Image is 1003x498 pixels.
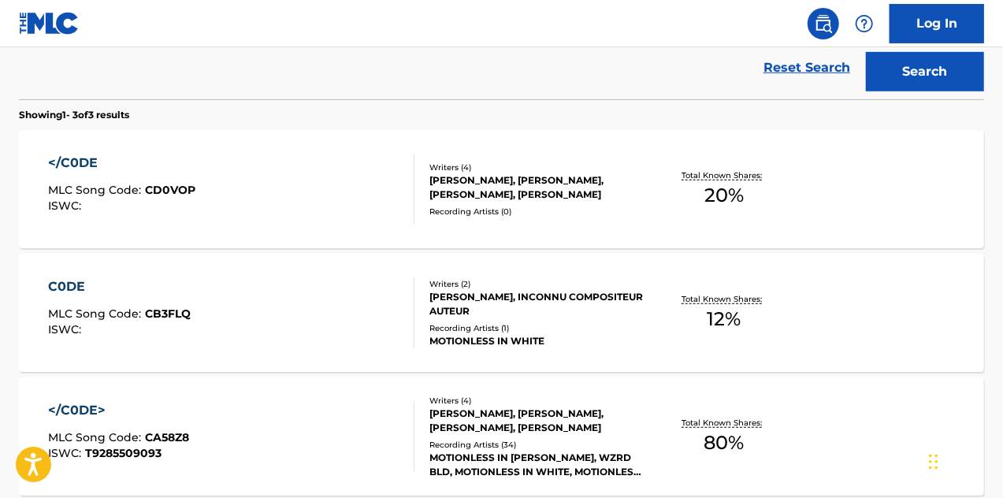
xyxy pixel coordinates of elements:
[429,322,644,334] div: Recording Artists ( 1 )
[48,154,195,173] div: </C0DE
[429,162,644,173] div: Writers ( 4 )
[48,322,85,336] span: ISWC :
[929,438,938,485] div: Drag
[19,254,984,372] a: C0DEMLC Song Code:CB3FLQISWC:Writers (2)[PERSON_NAME], INCONNU COMPOSITEUR AUTEURRecording Artist...
[145,183,195,197] span: CD0VOP
[429,278,644,290] div: Writers ( 2 )
[48,307,145,321] span: MLC Song Code :
[19,130,984,248] a: </C0DEMLC Song Code:CD0VOPISWC:Writers (4)[PERSON_NAME], [PERSON_NAME], [PERSON_NAME], [PERSON_NA...
[855,14,874,33] img: help
[429,290,644,318] div: [PERSON_NAME], INCONNU COMPOSITEUR AUTEUR
[756,50,858,85] a: Reset Search
[145,430,189,444] span: CA58Z8
[429,206,644,217] div: Recording Artists ( 0 )
[704,181,744,210] span: 20 %
[429,395,644,407] div: Writers ( 4 )
[429,173,644,202] div: [PERSON_NAME], [PERSON_NAME], [PERSON_NAME], [PERSON_NAME]
[890,4,984,43] a: Log In
[48,199,85,213] span: ISWC :
[808,8,839,39] a: Public Search
[85,446,162,460] span: T9285509093
[429,334,644,348] div: MOTIONLESS IN WHITE
[19,12,80,35] img: MLC Logo
[48,401,189,420] div: </C0DE>
[849,8,880,39] div: Help
[429,439,644,451] div: Recording Artists ( 34 )
[682,169,767,181] p: Total Known Shares:
[866,52,984,91] button: Search
[48,446,85,460] span: ISWC :
[429,407,644,435] div: [PERSON_NAME], [PERSON_NAME], [PERSON_NAME], [PERSON_NAME]
[682,417,767,429] p: Total Known Shares:
[48,183,145,197] span: MLC Song Code :
[429,451,644,479] div: MOTIONLESS IN [PERSON_NAME], WZRD BLD, MOTIONLESS IN WHITE, MOTIONLESS IN WHITE, MOTIONLESS IN WH...
[682,293,767,305] p: Total Known Shares:
[924,422,1003,498] iframe: Chat Widget
[19,377,984,496] a: </C0DE>MLC Song Code:CA58Z8ISWC:T9285509093Writers (4)[PERSON_NAME], [PERSON_NAME], [PERSON_NAME]...
[145,307,191,321] span: CB3FLQ
[48,277,191,296] div: C0DE
[48,430,145,444] span: MLC Song Code :
[704,429,745,457] span: 80 %
[708,305,741,333] span: 12 %
[19,108,129,122] p: Showing 1 - 3 of 3 results
[814,14,833,33] img: search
